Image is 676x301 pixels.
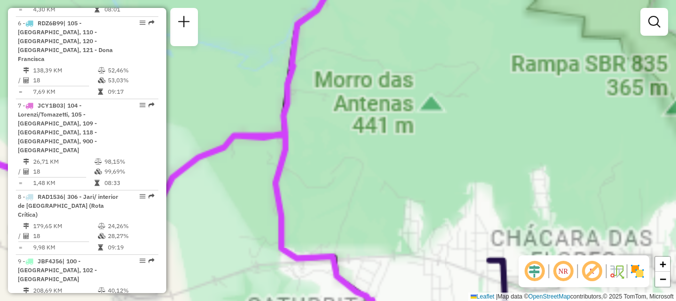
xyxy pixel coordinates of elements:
td: / [18,75,23,85]
td: 08:01 [104,4,154,14]
td: / [18,231,23,241]
i: Distância Total [23,159,29,165]
td: 7,69 KM [33,87,97,97]
td: = [18,4,23,14]
td: 40,12% [107,286,154,296]
i: Tempo total em rota [98,89,103,95]
em: Opções [140,102,145,108]
div: Map data © contributors,© 2025 TomTom, Microsoft [468,293,676,301]
td: 179,65 KM [33,221,97,231]
i: % de utilização da cubagem [98,233,105,239]
em: Opções [140,258,145,264]
td: 08:33 [104,178,154,188]
td: 09:17 [107,87,154,97]
td: 18 [33,231,97,241]
td: 52,46% [107,65,154,75]
em: Opções [140,20,145,26]
span: RDZ6B99 [38,19,63,27]
span: JBF4J56 [38,257,62,265]
a: Zoom in [655,257,670,272]
td: 26,71 KM [33,157,94,167]
i: Distância Total [23,288,29,294]
a: OpenStreetMap [529,293,571,300]
i: Total de Atividades [23,169,29,175]
span: Ocultar deslocamento [523,259,546,283]
span: | 100 - [GEOGRAPHIC_DATA], 102 - [GEOGRAPHIC_DATA] [18,257,97,283]
span: Ocultar NR [551,259,575,283]
i: % de utilização do peso [98,288,105,294]
td: 53,03% [107,75,154,85]
td: 208,69 KM [33,286,97,296]
i: Tempo total em rota [95,6,99,12]
td: 1,48 KM [33,178,94,188]
a: Nova sessão e pesquisa [174,12,194,34]
td: 09:19 [107,242,154,252]
i: Tempo total em rota [95,180,99,186]
i: Total de Atividades [23,233,29,239]
em: Rota exportada [148,258,154,264]
span: JCY1B03 [38,102,63,109]
i: Total de Atividades [23,77,29,83]
td: 18 [33,167,94,177]
td: 98,15% [104,157,154,167]
em: Opções [140,193,145,199]
span: 6 - [18,19,113,62]
td: 99,69% [104,167,154,177]
td: / [18,167,23,177]
a: Leaflet [471,293,494,300]
i: % de utilização da cubagem [98,77,105,83]
span: 8 - [18,193,118,218]
span: − [660,273,666,285]
i: Distância Total [23,67,29,73]
i: % de utilização da cubagem [95,169,102,175]
em: Rota exportada [148,102,154,108]
a: Zoom out [655,272,670,287]
span: | 306 - Jari/ interior de [GEOGRAPHIC_DATA] (Rota Crítica) [18,193,118,218]
img: Exibir/Ocultar setores [629,263,645,279]
td: = [18,178,23,188]
span: | [496,293,497,300]
a: Exibir filtros [644,12,664,32]
td: = [18,87,23,97]
i: % de utilização do peso [95,159,102,165]
span: Exibir rótulo [580,259,604,283]
td: 28,27% [107,231,154,241]
td: 138,39 KM [33,65,97,75]
img: Fluxo de ruas [609,263,625,279]
td: 4,30 KM [33,4,94,14]
span: 7 - [18,102,97,154]
i: % de utilização do peso [98,67,105,73]
span: 9 - [18,257,97,283]
span: + [660,258,666,270]
span: | 104 - Lorenzi/Tomazetti, 105 - [GEOGRAPHIC_DATA], 109 - [GEOGRAPHIC_DATA], 118 - [GEOGRAPHIC_DA... [18,102,97,154]
td: 18 [33,75,97,85]
td: 24,26% [107,221,154,231]
i: Distância Total [23,223,29,229]
td: 9,98 KM [33,242,97,252]
span: | 105 - [GEOGRAPHIC_DATA], 110 - [GEOGRAPHIC_DATA], 120 - [GEOGRAPHIC_DATA], 121 - Dona Francisca [18,19,113,62]
em: Rota exportada [148,193,154,199]
i: Tempo total em rota [98,244,103,250]
span: RAD1536 [38,193,63,200]
td: = [18,242,23,252]
i: % de utilização do peso [98,223,105,229]
em: Rota exportada [148,20,154,26]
